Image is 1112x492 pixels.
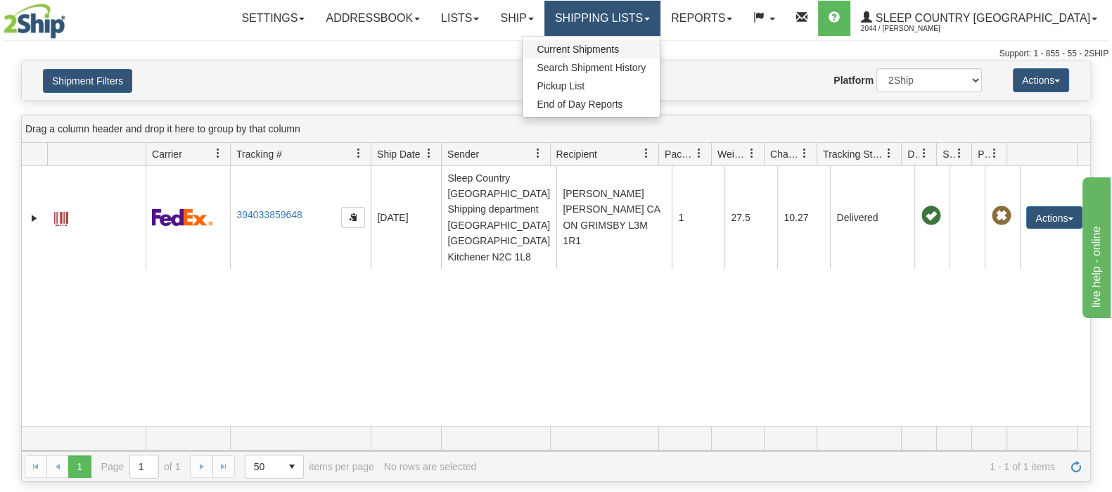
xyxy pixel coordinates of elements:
span: Page of 1 [101,455,181,479]
td: [DATE] [371,166,441,269]
a: Tracking # filter column settings [347,141,371,165]
a: Tracking Status filter column settings [877,141,901,165]
span: Current Shipments [537,44,619,55]
a: Shipping lists [544,1,660,36]
a: 394033859648 [236,209,302,220]
img: 2 - FedEx Express® [152,208,213,226]
a: Refresh [1065,455,1087,478]
a: Packages filter column settings [687,141,711,165]
a: Carrier filter column settings [206,141,230,165]
span: Page sizes drop down [245,455,304,479]
div: live help - online [11,8,130,25]
a: Search Shipment History [523,58,660,77]
a: Pickup Status filter column settings [983,141,1006,165]
a: Sleep Country [GEOGRAPHIC_DATA] 2044 / [PERSON_NAME] [850,1,1108,36]
span: items per page [245,455,374,479]
a: Expand [27,211,41,225]
span: Sleep Country [GEOGRAPHIC_DATA] [872,12,1090,24]
span: Shipment Issues [942,147,954,161]
span: Pickup List [537,80,584,92]
span: Carrier [152,147,182,161]
a: Delivery Status filter column settings [912,141,936,165]
button: Copy to clipboard [341,207,365,228]
td: [PERSON_NAME] [PERSON_NAME] CA ON GRIMSBY L3M 1R1 [556,166,672,269]
span: Recipient [556,147,597,161]
span: 2044 / [PERSON_NAME] [861,22,966,36]
span: Page 1 [68,455,91,478]
span: Search Shipment History [537,62,646,73]
div: grid grouping header [22,115,1090,143]
span: Packages [665,147,694,161]
label: Platform [833,73,874,87]
span: Tracking Status [823,147,884,161]
span: Weight [717,147,747,161]
a: Ship Date filter column settings [417,141,441,165]
input: Page 1 [130,455,158,478]
span: select [281,455,303,478]
span: End of Day Reports [537,99,622,110]
a: Sender filter column settings [526,141,550,165]
td: Sleep Country [GEOGRAPHIC_DATA] Shipping department [GEOGRAPHIC_DATA] [GEOGRAPHIC_DATA] Kitchener... [441,166,556,269]
a: Label [54,206,68,228]
button: Shipment Filters [43,69,132,93]
span: Sender [447,147,479,161]
a: Recipient filter column settings [634,141,658,165]
a: Pickup List [523,77,660,95]
td: Delivered [830,166,914,269]
div: Support: 1 - 855 - 55 - 2SHIP [4,48,1108,60]
td: 10.27 [777,166,830,269]
span: Delivery Status [907,147,919,161]
span: Tracking # [236,147,282,161]
div: No rows are selected [384,461,477,472]
a: Reports [660,1,743,36]
button: Actions [1026,206,1082,229]
a: Settings [231,1,315,36]
a: Ship [490,1,544,36]
a: Current Shipments [523,40,660,58]
a: Weight filter column settings [740,141,764,165]
a: Addressbook [315,1,430,36]
td: 1 [672,166,724,269]
span: 1 - 1 of 1 items [486,461,1055,472]
a: Shipment Issues filter column settings [947,141,971,165]
span: Ship Date [377,147,420,161]
iframe: chat widget [1080,174,1111,317]
span: Pickup Not Assigned [991,206,1011,226]
a: Charge filter column settings [793,141,817,165]
button: Actions [1013,68,1069,92]
td: 27.5 [724,166,777,269]
span: Charge [770,147,800,161]
span: On time [921,206,940,226]
span: Pickup Status [978,147,990,161]
img: logo2044.jpg [4,4,65,39]
span: 50 [254,460,272,474]
a: End of Day Reports [523,95,660,113]
a: Lists [430,1,490,36]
